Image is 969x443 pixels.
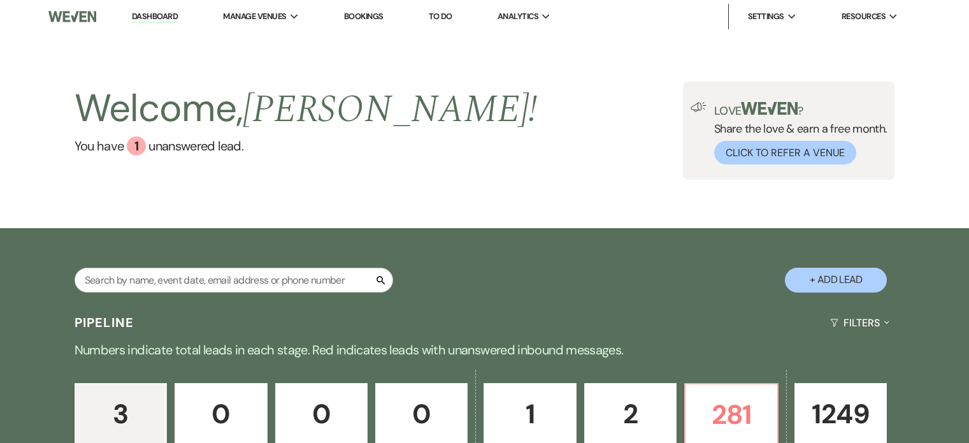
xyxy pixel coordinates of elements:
[825,306,894,340] button: Filters
[48,3,96,30] img: Weven Logo
[842,10,886,23] span: Resources
[592,393,668,435] p: 2
[714,102,887,117] p: Love ?
[75,136,538,156] a: You have 1 unanswered lead.
[243,80,537,139] span: [PERSON_NAME] !
[344,11,384,22] a: Bookings
[748,10,784,23] span: Settings
[384,393,459,435] p: 0
[492,393,568,435] p: 1
[803,393,879,435] p: 1249
[83,393,159,435] p: 3
[741,102,798,115] img: weven-logo-green.svg
[429,11,452,22] a: To Do
[714,141,856,164] button: Click to Refer a Venue
[223,10,286,23] span: Manage Venues
[691,102,707,112] img: loud-speaker-illustration.svg
[707,102,887,164] div: Share the love & earn a free month.
[693,393,769,436] p: 281
[284,393,359,435] p: 0
[498,10,538,23] span: Analytics
[26,340,944,360] p: Numbers indicate total leads in each stage. Red indicates leads with unanswered inbound messages.
[132,11,178,23] a: Dashboard
[127,136,146,156] div: 1
[785,268,887,293] button: + Add Lead
[75,314,134,331] h3: Pipeline
[75,268,393,293] input: Search by name, event date, email address or phone number
[75,82,538,136] h2: Welcome,
[183,393,259,435] p: 0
